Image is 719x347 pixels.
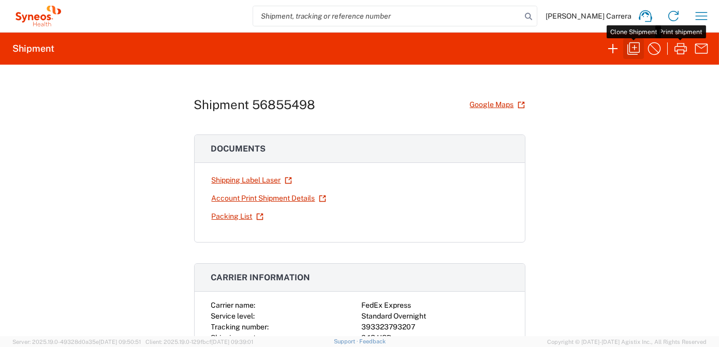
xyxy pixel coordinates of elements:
a: Account Print Shipment Details [211,189,327,207]
input: Shipment, tracking or reference number [253,6,521,26]
a: Shipping Label Laser [211,171,292,189]
span: Carrier information [211,273,311,282]
div: Standard Overnight [362,311,508,322]
span: Service level: [211,312,255,320]
a: Support [334,338,360,344]
div: 393323793207 [362,322,508,333]
div: 9.13 USD [362,333,508,343]
span: Tracking number: [211,323,269,331]
span: Carrier name: [211,301,256,309]
h2: Shipment [12,42,54,55]
a: Feedback [359,338,386,344]
span: Copyright © [DATE]-[DATE] Agistix Inc., All Rights Reserved [547,337,707,346]
span: [PERSON_NAME] Carrera [546,11,632,21]
a: Packing List [211,207,264,225]
span: Documents [211,144,266,154]
span: Shipping cost [211,334,256,342]
a: Google Maps [469,96,525,114]
span: Server: 2025.19.0-49328d0a35e [12,339,141,345]
div: FedEx Express [362,300,508,311]
span: [DATE] 09:39:01 [211,339,253,345]
h1: Shipment 56855498 [194,97,316,112]
span: [DATE] 09:50:51 [99,339,141,345]
span: Client: 2025.19.0-129fbcf [145,339,253,345]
